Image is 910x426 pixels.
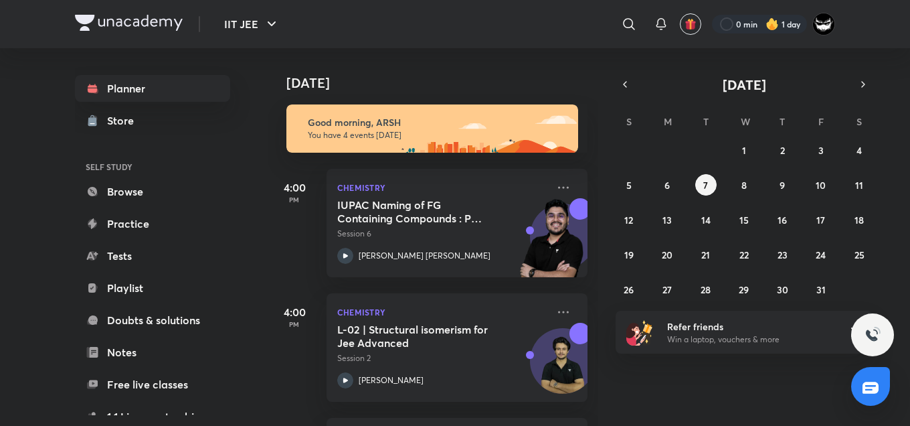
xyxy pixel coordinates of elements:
[75,307,230,334] a: Doubts & solutions
[685,18,697,30] img: avatar
[812,13,835,35] img: ARSH Khan
[816,283,826,296] abbr: October 31, 2025
[695,244,717,265] button: October 21, 2025
[656,174,678,196] button: October 6, 2025
[741,115,750,128] abbr: Wednesday
[662,283,672,296] abbr: October 27, 2025
[286,75,601,91] h4: [DATE]
[618,279,640,300] button: October 26, 2025
[337,304,547,320] p: Chemistry
[780,115,785,128] abbr: Thursday
[816,179,826,192] abbr: October 10, 2025
[667,334,832,346] p: Win a laptop, vouchers & more
[739,283,749,296] abbr: October 29, 2025
[848,139,870,161] button: October 4, 2025
[337,228,547,240] p: Session 6
[337,323,504,350] h5: L-02 | Structural isomerism for Jee Advanced
[107,113,142,129] div: Store
[680,13,701,35] button: avatar
[75,275,230,301] a: Playlist
[656,209,678,230] button: October 13, 2025
[701,214,711,226] abbr: October 14, 2025
[618,244,640,265] button: October 19, 2025
[308,117,566,129] h6: Good morning, ARSH
[75,210,230,237] a: Practice
[810,244,832,265] button: October 24, 2025
[695,174,717,196] button: October 7, 2025
[818,144,824,157] abbr: October 3, 2025
[618,209,640,230] button: October 12, 2025
[741,179,747,192] abbr: October 8, 2025
[864,327,881,343] img: ttu
[359,250,490,262] p: [PERSON_NAME] [PERSON_NAME]
[701,248,710,261] abbr: October 21, 2025
[695,279,717,300] button: October 28, 2025
[514,198,587,291] img: unacademy
[75,339,230,366] a: Notes
[771,279,793,300] button: October 30, 2025
[739,214,749,226] abbr: October 15, 2025
[656,244,678,265] button: October 20, 2025
[75,155,230,178] h6: SELF STUDY
[337,180,547,196] p: Chemistry
[268,180,321,196] h5: 4:00
[771,139,793,161] button: October 2, 2025
[780,179,785,192] abbr: October 9, 2025
[855,179,863,192] abbr: October 11, 2025
[75,242,230,269] a: Tests
[618,174,640,196] button: October 5, 2025
[777,283,788,296] abbr: October 30, 2025
[854,214,864,226] abbr: October 18, 2025
[810,174,832,196] button: October 10, 2025
[359,374,424,386] p: [PERSON_NAME]
[662,214,672,226] abbr: October 13, 2025
[816,214,825,226] abbr: October 17, 2025
[667,319,832,334] h6: Refer friends
[75,15,183,34] a: Company Logo
[656,279,678,300] button: October 27, 2025
[626,319,653,346] img: referral
[531,336,595,400] img: Avatar
[733,279,755,300] button: October 29, 2025
[75,15,183,31] img: Company Logo
[771,209,793,230] button: October 16, 2025
[268,196,321,204] p: PM
[733,244,755,265] button: October 22, 2025
[75,75,230,102] a: Planner
[268,320,321,328] p: PM
[742,144,746,157] abbr: October 1, 2025
[75,178,230,205] a: Browse
[664,115,672,128] abbr: Monday
[624,283,634,296] abbr: October 26, 2025
[286,104,578,153] img: morning
[810,139,832,161] button: October 3, 2025
[848,209,870,230] button: October 18, 2025
[703,115,709,128] abbr: Tuesday
[765,17,779,31] img: streak
[848,174,870,196] button: October 11, 2025
[308,130,566,141] p: You have 4 events [DATE]
[733,139,755,161] button: October 1, 2025
[634,75,854,94] button: [DATE]
[626,179,632,192] abbr: October 5, 2025
[778,214,787,226] abbr: October 16, 2025
[626,115,632,128] abbr: Sunday
[624,248,634,261] abbr: October 19, 2025
[856,144,862,157] abbr: October 4, 2025
[337,198,504,225] h5: IUPAC Naming of FG Containing Compounds : Part 5
[733,209,755,230] button: October 15, 2025
[816,248,826,261] abbr: October 24, 2025
[818,115,824,128] abbr: Friday
[739,248,749,261] abbr: October 22, 2025
[771,174,793,196] button: October 9, 2025
[810,209,832,230] button: October 17, 2025
[854,248,864,261] abbr: October 25, 2025
[856,115,862,128] abbr: Saturday
[624,214,633,226] abbr: October 12, 2025
[848,244,870,265] button: October 25, 2025
[723,76,766,94] span: [DATE]
[75,371,230,398] a: Free live classes
[216,11,288,38] button: IIT JEE
[703,179,708,192] abbr: October 7, 2025
[701,283,711,296] abbr: October 28, 2025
